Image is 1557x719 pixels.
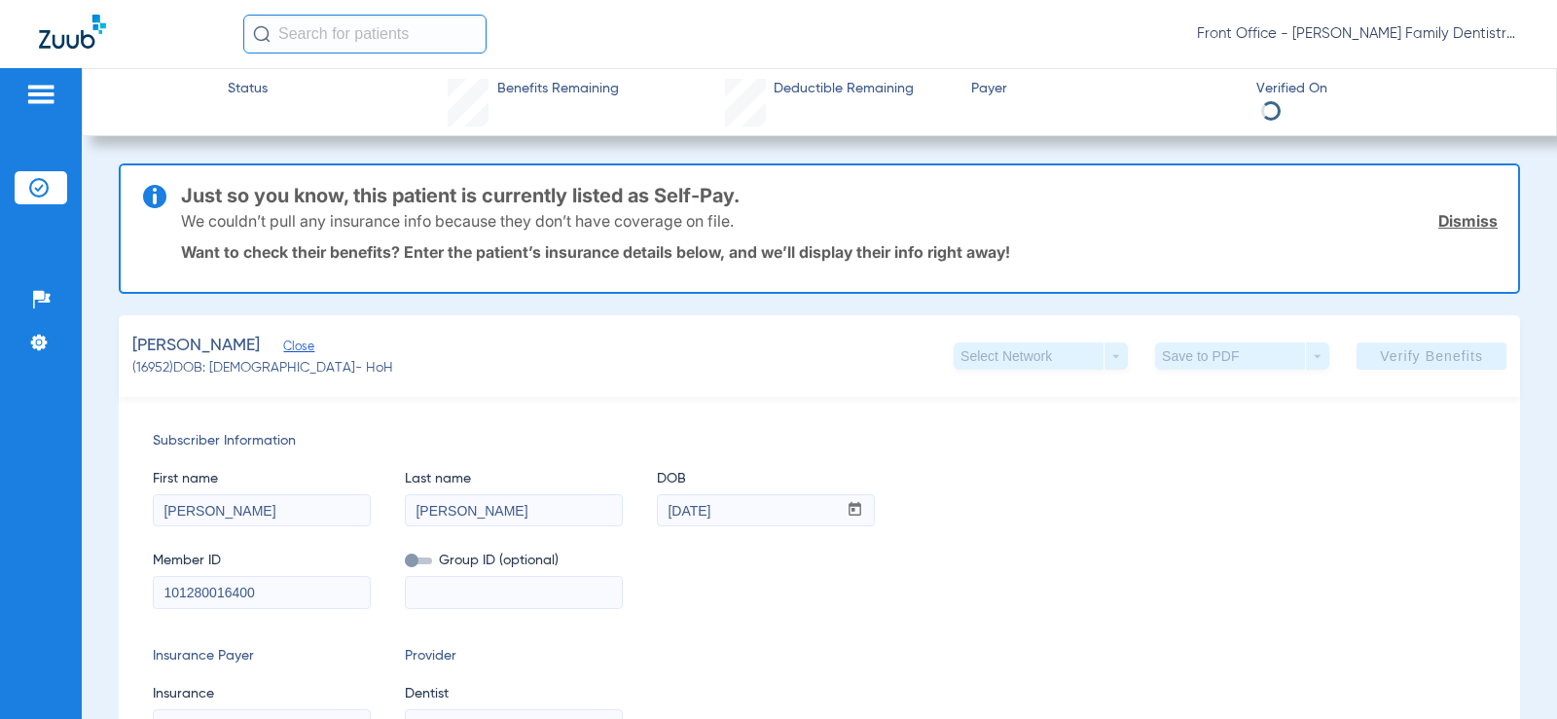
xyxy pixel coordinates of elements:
span: Provider [405,646,623,666]
input: Search for patients [243,15,487,54]
span: Insurance [153,684,371,704]
button: Open calendar [836,495,874,526]
span: Subscriber Information [153,431,1486,451]
p: Want to check their benefits? Enter the patient’s insurance details below, and we’ll display thei... [181,242,1498,262]
span: (16952) DOB: [DEMOGRAPHIC_DATA] - HoH [132,358,393,378]
img: Search Icon [253,25,271,43]
span: Front Office - [PERSON_NAME] Family Dentistry [1197,24,1518,44]
span: Close [283,340,301,358]
span: [PERSON_NAME] [132,334,260,358]
span: Dentist [405,684,623,704]
img: Zuub Logo [39,15,106,49]
span: First name [153,469,371,489]
span: Insurance Payer [153,646,371,666]
span: Deductible Remaining [774,79,914,99]
span: Member ID [153,551,371,571]
p: We couldn’t pull any insurance info because they don’t have coverage on file. [181,211,734,231]
img: info-icon [143,185,166,208]
img: hamburger-icon [25,83,56,106]
span: DOB [657,469,875,489]
span: Payer [971,79,1240,99]
span: Last name [405,469,623,489]
span: Group ID (optional) [405,551,623,571]
span: Benefits Remaining [497,79,619,99]
span: Status [228,79,268,99]
iframe: Chat Widget [1460,626,1557,719]
span: Verified On [1256,79,1525,99]
a: Dismiss [1438,211,1498,231]
h3: Just so you know, this patient is currently listed as Self-Pay. [181,186,1498,205]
